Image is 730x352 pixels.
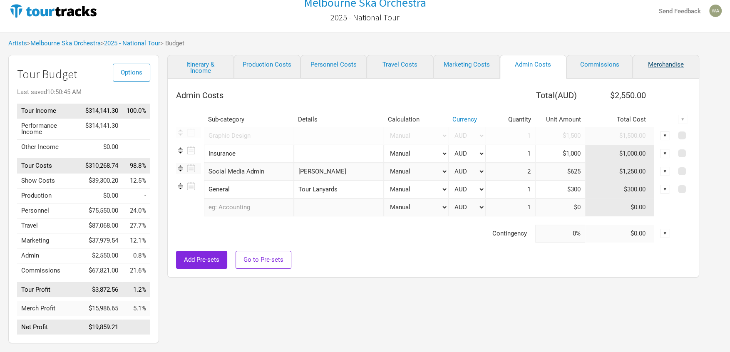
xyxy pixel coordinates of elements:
td: Commissions [17,263,81,278]
td: $1,000.00 [585,145,654,163]
a: Merchandise [633,55,699,79]
td: Other Income as % of Tour Income [122,139,150,154]
span: Admin Costs [176,90,223,100]
td: Travel [17,218,81,233]
td: Tour Costs [17,159,81,174]
a: Admin Costs [500,55,566,79]
div: ▼ [678,115,687,124]
td: $0.00 [81,139,122,154]
td: Contingency [176,225,535,243]
th: Details [294,112,384,127]
div: Graphic Design [204,127,294,145]
div: Social Media Admin [204,163,294,181]
th: Total Cost [585,112,654,127]
span: > [101,40,160,47]
span: > [27,40,101,47]
td: $87,068.00 [81,218,122,233]
td: Show Costs as % of Tour Income [122,174,150,188]
td: $0.00 [81,188,122,203]
td: $67,821.00 [81,263,122,278]
td: Tour Profit as % of Tour Income [122,282,150,297]
td: Marketing [17,233,81,248]
td: $15,986.65 [81,301,122,316]
td: Commissions as % of Tour Income [122,263,150,278]
td: Performance Income as % of Tour Income [122,118,150,139]
td: Net Profit as % of Tour Income [122,320,150,335]
td: Production [17,188,81,203]
button: Go to Pre-sets [236,251,291,269]
div: Insurance [204,145,294,163]
td: Merch Profit as % of Tour Income [122,301,150,316]
a: Marketing Costs [433,55,500,79]
th: Quantity [485,112,535,127]
th: Sub-category [204,112,294,127]
span: > Budget [160,40,184,47]
a: Melbourne Ska Orchestra [30,40,101,47]
img: Re-order [176,128,185,137]
td: Personnel as % of Tour Income [122,203,150,218]
td: Tour Income as % of Tour Income [122,104,150,119]
div: ▼ [660,131,670,140]
th: $2,550.00 [585,87,654,104]
td: $3,872.56 [81,282,122,297]
a: 2025 - National Tour [330,9,400,26]
button: Options [113,64,150,82]
td: $1,250.00 [585,163,654,181]
a: Production Costs [234,55,300,79]
span: Add Pre-sets [184,256,219,263]
td: Admin as % of Tour Income [122,248,150,263]
td: Production as % of Tour Income [122,188,150,203]
td: Other Income [17,139,81,154]
td: $310,268.74 [81,159,122,174]
input: lou [294,163,384,181]
strong: Send Feedback [659,7,701,15]
img: TourTracks [8,2,98,19]
th: Unit Amount [535,112,585,127]
td: $2,550.00 [81,248,122,263]
img: Re-order [176,164,185,173]
input: Tour Lanyards [294,181,384,198]
td: Marketing as % of Tour Income [122,233,150,248]
div: ▼ [660,167,670,176]
span: Options [121,69,142,76]
a: Itinerary & Income [167,55,234,79]
td: Net Profit [17,320,81,335]
td: $0.00 [585,225,654,243]
span: Go to Pre-sets [243,256,283,263]
td: Performance Income [17,118,81,139]
div: General [204,181,294,198]
td: $39,300.20 [81,174,122,188]
td: $314,141.30 [81,118,122,139]
td: Travel as % of Tour Income [122,218,150,233]
div: ▼ [660,149,670,158]
img: Re-order [176,146,185,155]
h1: Tour Budget [17,68,150,81]
div: ▼ [660,229,670,238]
button: Add Pre-sets [176,251,227,269]
th: Calculation [384,112,448,127]
img: Re-order [176,182,185,191]
td: $19,859.21 [81,320,122,335]
a: Travel Costs [367,55,433,79]
td: Admin [17,248,81,263]
td: $75,550.00 [81,203,122,218]
input: eg: Accounting [204,198,294,216]
div: Last saved 10:50:45 AM [17,89,150,95]
td: $1,500.00 [585,127,654,145]
h2: 2025 - National Tour [330,13,400,22]
td: Show Costs [17,174,81,188]
td: Tour Costs as % of Tour Income [122,159,150,174]
td: Merch Profit [17,301,81,316]
a: Currency [452,116,477,123]
td: $37,979.54 [81,233,122,248]
a: Personnel Costs [300,55,367,79]
td: Personnel [17,203,81,218]
img: Wally [709,5,722,17]
td: $314,141.30 [81,104,122,119]
a: 2025 - National Tour [104,40,160,47]
a: Artists [8,40,27,47]
td: $300.00 [585,181,654,198]
td: Tour Income [17,104,81,119]
td: Tour Profit [17,282,81,297]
